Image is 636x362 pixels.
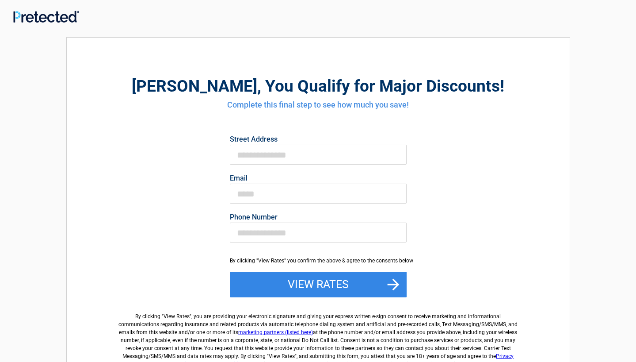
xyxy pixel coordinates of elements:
[115,75,521,97] h2: , You Qualify for Major Discounts!
[230,257,407,265] div: By clicking "View Rates" you confirm the above & agree to the consents below
[13,11,79,23] img: Main Logo
[230,136,407,143] label: Street Address
[238,329,313,335] a: marketing partners (listed here)
[230,214,407,221] label: Phone Number
[230,272,407,297] button: View Rates
[132,77,257,96] span: [PERSON_NAME]
[164,313,190,320] span: View Rates
[115,99,521,111] h4: Complete this final step to see how much you save!
[230,175,407,182] label: Email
